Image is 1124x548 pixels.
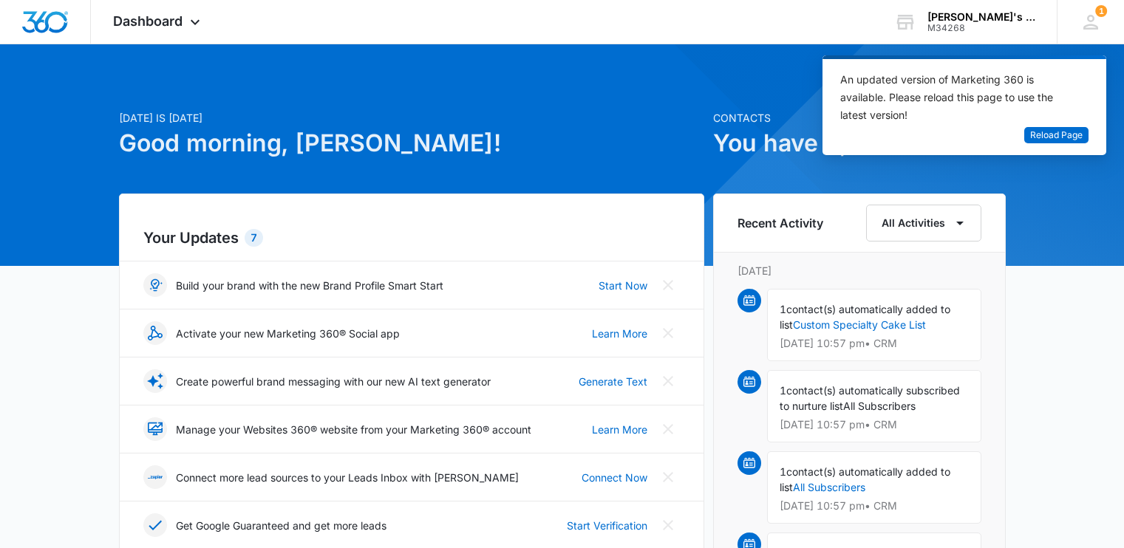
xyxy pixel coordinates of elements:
[1095,5,1107,17] span: 1
[1095,5,1107,17] div: notifications count
[113,13,183,29] span: Dashboard
[780,338,969,349] p: [DATE] 10:57 pm • CRM
[1024,127,1089,144] button: Reload Page
[843,400,916,412] span: All Subscribers
[866,205,981,242] button: All Activities
[927,23,1035,33] div: account id
[780,384,960,412] span: contact(s) automatically subscribed to nurture list
[1030,129,1083,143] span: Reload Page
[582,470,647,485] a: Connect Now
[599,278,647,293] a: Start Now
[793,481,865,493] a: All Subscribers
[840,71,1071,124] div: An updated version of Marketing 360 is available. Please reload this page to use the latest version!
[567,518,647,533] a: Start Verification
[927,11,1035,23] div: account name
[592,326,647,341] a: Learn More
[119,126,704,161] h1: Good morning, [PERSON_NAME]!
[656,465,680,489] button: Close
[176,518,386,533] p: Get Google Guaranteed and get more leads
[713,126,1006,161] h1: You have 8,281 contacts
[713,110,1006,126] p: Contacts
[656,417,680,441] button: Close
[176,470,519,485] p: Connect more lead sources to your Leads Inbox with [PERSON_NAME]
[780,465,786,478] span: 1
[738,214,823,232] h6: Recent Activity
[656,321,680,345] button: Close
[780,419,969,430] p: [DATE] 10:57 pm • CRM
[780,303,786,315] span: 1
[656,273,680,297] button: Close
[780,501,969,511] p: [DATE] 10:57 pm • CRM
[176,374,491,389] p: Create powerful brand messaging with our new AI text generator
[245,229,263,247] div: 7
[176,326,400,341] p: Activate your new Marketing 360® Social app
[579,374,647,389] a: Generate Text
[176,422,531,437] p: Manage your Websites 360® website from your Marketing 360® account
[143,227,680,249] h2: Your Updates
[656,369,680,393] button: Close
[176,278,443,293] p: Build your brand with the new Brand Profile Smart Start
[656,513,680,537] button: Close
[738,263,981,278] p: [DATE]
[780,465,950,493] span: contact(s) automatically added to list
[780,303,950,331] span: contact(s) automatically added to list
[793,318,926,331] a: Custom Specialty Cake List
[780,384,786,397] span: 1
[592,422,647,437] a: Learn More
[119,110,704,126] p: [DATE] is [DATE]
